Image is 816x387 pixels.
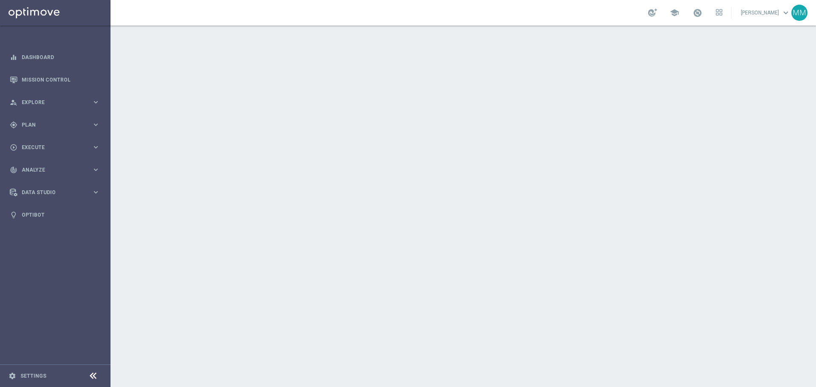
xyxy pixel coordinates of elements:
[10,144,92,151] div: Execute
[10,144,17,151] i: play_circle_outline
[22,190,92,195] span: Data Studio
[92,166,100,174] i: keyboard_arrow_right
[92,143,100,151] i: keyboard_arrow_right
[10,46,100,68] div: Dashboard
[781,8,790,17] span: keyboard_arrow_down
[10,211,17,219] i: lightbulb
[9,144,100,151] button: play_circle_outline Execute keyboard_arrow_right
[22,167,92,172] span: Analyze
[10,99,92,106] div: Explore
[670,8,679,17] span: school
[8,372,16,380] i: settings
[22,68,100,91] a: Mission Control
[92,121,100,129] i: keyboard_arrow_right
[22,46,100,68] a: Dashboard
[9,76,100,83] button: Mission Control
[791,5,807,21] div: MM
[10,203,100,226] div: Optibot
[22,100,92,105] span: Explore
[22,145,92,150] span: Execute
[9,99,100,106] button: person_search Explore keyboard_arrow_right
[9,167,100,173] button: track_changes Analyze keyboard_arrow_right
[22,122,92,127] span: Plan
[92,188,100,196] i: keyboard_arrow_right
[10,166,17,174] i: track_changes
[10,166,92,174] div: Analyze
[10,121,92,129] div: Plan
[10,68,100,91] div: Mission Control
[20,373,46,379] a: Settings
[92,98,100,106] i: keyboard_arrow_right
[10,189,92,196] div: Data Studio
[10,99,17,106] i: person_search
[9,212,100,218] button: lightbulb Optibot
[9,121,100,128] button: gps_fixed Plan keyboard_arrow_right
[9,189,100,196] button: Data Studio keyboard_arrow_right
[10,54,17,61] i: equalizer
[740,6,791,19] a: [PERSON_NAME]keyboard_arrow_down
[10,121,17,129] i: gps_fixed
[22,203,100,226] a: Optibot
[9,54,100,61] button: equalizer Dashboard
